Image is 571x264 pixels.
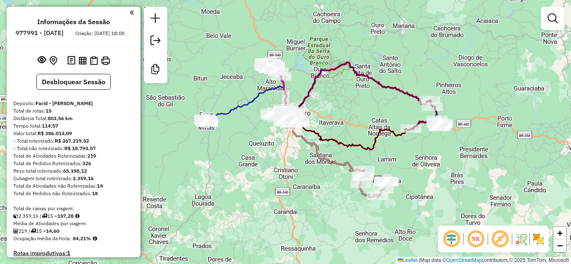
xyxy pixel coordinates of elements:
[419,257,420,263] span: |
[557,228,563,238] span: +
[13,145,134,152] div: - Total não roteirizado:
[37,18,110,26] h4: Informações da Sessão
[147,32,164,51] a: Exportar sessão
[66,54,77,67] button: Logs desbloquear sessão
[13,205,134,212] div: Total de caixas por viagem:
[147,61,164,80] a: Criar modelo
[64,145,96,151] strong: R$ 18.793,57
[46,108,51,114] strong: 15
[441,229,461,249] span: Ocultar deslocamento
[13,214,18,219] i: Cubagem total roteirizado
[13,167,134,175] div: Peso total roteirizado:
[276,116,297,124] div: Atividade não roteirizada - BAR DO EVALDO
[92,190,98,196] strong: 18
[36,54,48,67] button: Exibir sessão original
[429,121,450,130] div: Atividade não roteirizada - BAR REST. PONTO CERT
[490,229,510,249] span: Exibir rótulo
[532,232,545,246] img: Exibir/Ocultar setores
[72,30,128,37] div: Criação: [DATE] 18:00
[13,160,134,167] div: Total de Pedidos Roteirizados:
[48,54,59,67] button: Centralizar mapa no depósito ou ponto de apoio
[77,55,88,66] button: Visualizar relatório de Roteirização
[147,10,164,29] a: Nova sessão e pesquisa
[13,227,134,235] div: 219 / 15 =
[13,137,134,145] div: - Total roteirizado:
[93,236,97,241] em: Média calculada utilizando a maior ocupação (%Peso ou %Cubagem) de cada rota da sessão. Rotas cro...
[13,130,134,137] div: Valor total:
[395,257,571,264] div: Map data © contributors,© 2025 TomTom, Microsoft
[432,120,453,128] div: Atividade não roteirizada - BAR DO TETE
[13,122,134,130] div: Tempo total:
[13,100,134,107] div: Depósito:
[63,168,87,174] strong: 65.198,12
[15,29,64,37] h6: 977991 - [DATE]
[67,249,70,257] strong: 1
[466,229,486,249] span: Ocultar NR
[73,235,91,241] strong: 84,21%
[75,214,79,219] i: Meta Caixas/viagem: 1,00 Diferença: 156,28
[82,160,91,166] strong: 326
[13,115,134,122] div: Distância Total:
[13,182,134,190] div: Total de Atividades não Roteirizadas:
[544,10,561,27] a: Exibir filtros
[264,60,275,71] img: RESIDENTE CONGONHAS
[13,107,134,115] div: Total de rotas:
[36,100,93,106] strong: Farid - [PERSON_NAME]
[42,123,58,129] strong: 114:57
[446,257,482,263] a: OpenStreetMap
[31,229,36,234] i: Total de rotas
[428,121,449,129] div: Atividade não roteirizada - PIZZARIA DO CELSO
[429,121,450,129] div: Atividade não roteirizada - BAR DO ROGERIO
[13,190,134,197] div: Total de Pedidos não Roteirizados:
[557,240,563,251] span: −
[553,227,566,239] a: Zoom in
[275,116,296,124] div: Atividade não roteirizada - MERC CARNE MARQUESA
[87,153,96,159] strong: 219
[429,121,450,130] div: Atividade não roteirizada - COMERCIO E ACOUGUE D
[38,130,72,136] strong: R$ 386.013,09
[13,235,71,241] span: Ocupação média da frota:
[13,220,134,227] div: Média de Atividades por viagem:
[13,175,134,182] div: Cubagem total roteirizado:
[99,55,112,67] button: Imprimir Rotas
[97,183,103,189] strong: 14
[73,175,94,181] strong: 2.359,16
[48,115,73,121] strong: 803,56 km
[553,239,566,252] a: Zoom out
[13,229,18,234] i: Total de Atividades
[57,213,74,219] strong: 157,28
[514,232,528,246] img: Fluxo de ruas
[55,138,89,144] strong: R$ 367.219,52
[13,212,134,220] div: 2.359,16 / 15 =
[36,74,111,90] button: Desbloquear Sessão
[88,55,99,67] button: Visualizar Romaneio
[130,8,134,17] a: Clique aqui para minimizar o painel
[429,123,450,131] div: Atividade não roteirizada - MERCEARIA SAO MIGUEL
[42,214,47,219] i: Total de rotas
[46,228,59,234] strong: 14,60
[429,122,450,131] div: Atividade não roteirizada - ALTAS HORAS BAR
[13,152,134,160] div: Total de Atividades Roteirizadas:
[398,257,418,263] a: Leaflet
[430,122,451,130] div: Atividade não roteirizada - MARIO LUCIO RAMALHO
[13,250,134,257] h4: Rotas improdutivas:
